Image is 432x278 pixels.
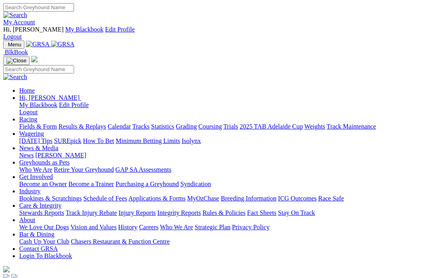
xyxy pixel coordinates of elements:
div: Care & Integrity [19,209,429,216]
a: Fact Sheets [247,209,276,216]
img: GRSA [26,41,50,48]
span: Hi, [PERSON_NAME] [3,26,64,33]
a: Race Safe [318,195,344,202]
div: Industry [19,195,429,202]
a: [PERSON_NAME] [35,152,86,159]
a: [DATE] Tips [19,137,52,144]
div: Get Involved [19,181,429,188]
img: Search [3,73,27,81]
a: Wagering [19,130,44,137]
a: Rules & Policies [202,209,246,216]
img: Close [6,58,26,64]
a: Who We Are [160,224,193,230]
a: Track Injury Rebate [66,209,117,216]
div: Racing [19,123,429,130]
div: News & Media [19,152,429,159]
a: Minimum Betting Limits [116,137,180,144]
a: Become an Owner [19,181,67,187]
button: Toggle navigation [3,40,24,49]
a: History [118,224,137,230]
a: Purchasing a Greyhound [116,181,179,187]
a: Syndication [180,181,211,187]
img: logo-grsa-white.png [31,56,38,62]
div: Hi, [PERSON_NAME] [19,101,429,116]
input: Search [3,65,74,73]
a: Stay On Track [278,209,315,216]
a: Coursing [198,123,222,130]
a: My Blackbook [65,26,104,33]
a: About [19,216,35,223]
a: Edit Profile [59,101,89,108]
a: Calendar [108,123,131,130]
a: Vision and Values [70,224,116,230]
a: Privacy Policy [232,224,270,230]
a: Home [19,87,35,94]
a: Become a Trainer [68,181,114,187]
a: My Blackbook [19,101,58,108]
a: MyOzChase [187,195,219,202]
div: Wagering [19,137,429,145]
div: My Account [3,26,429,40]
a: Bookings & Scratchings [19,195,82,202]
a: Grading [176,123,197,130]
input: Search [3,3,74,12]
a: We Love Our Dogs [19,224,69,230]
a: Logout [19,109,38,115]
div: Greyhounds as Pets [19,166,429,173]
a: Care & Integrity [19,202,62,209]
a: Hi, [PERSON_NAME] [19,94,81,101]
a: Industry [19,188,40,195]
a: My Account [3,19,35,26]
a: Racing [19,116,37,123]
a: Isolynx [182,137,201,144]
a: Weights [304,123,325,130]
img: Search [3,12,27,19]
a: Who We Are [19,166,52,173]
a: Trials [223,123,238,130]
a: Breeding Information [221,195,276,202]
a: Integrity Reports [157,209,201,216]
a: Bar & Dining [19,231,54,238]
span: Hi, [PERSON_NAME] [19,94,80,101]
a: 2025 TAB Adelaide Cup [240,123,303,130]
a: Stewards Reports [19,209,64,216]
a: BlkBook [3,49,28,56]
a: Get Involved [19,173,53,180]
a: Chasers Restaurant & Function Centre [71,238,170,245]
a: Logout [3,33,22,40]
a: Statistics [151,123,174,130]
a: Schedule of Fees [83,195,127,202]
a: Fields & Form [19,123,57,130]
a: Results & Replays [58,123,106,130]
a: Injury Reports [118,209,156,216]
a: Track Maintenance [327,123,376,130]
button: Toggle navigation [3,56,30,65]
a: Edit Profile [105,26,135,33]
span: Menu [8,42,21,48]
a: Retire Your Greyhound [54,166,114,173]
a: News & Media [19,145,58,151]
img: GRSA [51,41,75,48]
div: Bar & Dining [19,238,429,245]
a: Strategic Plan [195,224,230,230]
a: Careers [139,224,158,230]
a: Cash Up Your Club [19,238,69,245]
span: BlkBook [5,49,28,56]
a: SUREpick [54,137,81,144]
a: Greyhounds as Pets [19,159,70,166]
a: Login To Blackbook [19,252,72,259]
div: About [19,224,429,231]
a: Tracks [132,123,150,130]
a: News [19,152,34,159]
a: GAP SA Assessments [116,166,172,173]
a: How To Bet [83,137,114,144]
a: Contact GRSA [19,245,58,252]
img: logo-grsa-white.png [3,266,10,272]
a: ICG Outcomes [278,195,316,202]
a: Applications & Forms [128,195,186,202]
